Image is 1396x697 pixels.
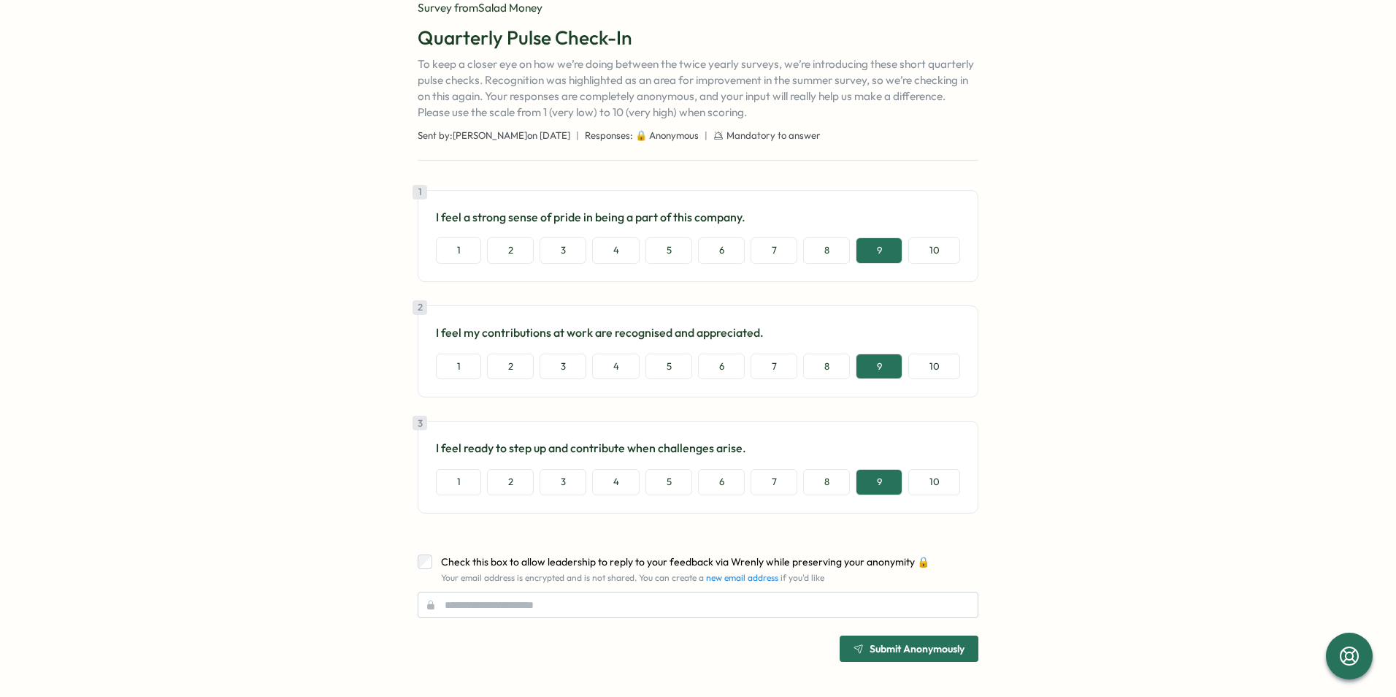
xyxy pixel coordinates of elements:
span: Mandatory to answer [726,129,821,142]
span: | [576,129,579,142]
button: 4 [592,237,640,264]
button: 1 [436,354,481,380]
button: 5 [645,469,692,495]
button: 10 [908,354,960,380]
button: 4 [592,354,640,380]
button: Submit Anonymously [840,636,978,662]
p: I feel a strong sense of pride in being a part of this company. [436,208,960,226]
div: 3 [413,416,427,430]
button: 8 [803,469,850,495]
a: new email address [706,572,778,583]
button: 10 [908,237,960,264]
button: 2 [487,469,534,495]
button: 10 [908,469,960,495]
span: Check this box to allow leadership to reply to your feedback via Wrenly while preserving your ano... [441,555,929,568]
p: To keep a closer eye on how we’re doing between the twice yearly surveys, we’re introducing these... [418,56,978,121]
div: 2 [413,300,427,315]
button: 2 [487,237,534,264]
button: 6 [698,237,745,264]
button: 7 [751,469,797,495]
button: 3 [540,354,586,380]
span: Sent by: [PERSON_NAME] on [DATE] [418,129,570,142]
button: 5 [645,237,692,264]
button: 1 [436,237,481,264]
button: 6 [698,469,745,495]
button: 2 [487,354,534,380]
h1: Quarterly Pulse Check-In [418,25,978,50]
p: I feel ready to step up and contribute when challenges arise. [436,439,960,457]
button: 1 [436,469,481,495]
button: 3 [540,469,586,495]
button: 8 [803,354,850,380]
span: Submit Anonymously [870,644,964,654]
button: 9 [856,469,902,495]
button: 7 [751,354,797,380]
button: 6 [698,354,745,380]
span: Responses: 🔒 Anonymous [585,129,699,142]
span: Your email address is encrypted and is not shared. You can create a if you'd like [441,572,824,583]
button: 5 [645,354,692,380]
button: 7 [751,237,797,264]
p: I feel my contributions at work are recognised and appreciated. [436,324,960,342]
button: 8 [803,237,850,264]
button: 9 [856,237,902,264]
span: | [705,129,707,142]
button: 9 [856,354,902,380]
div: 1 [413,185,427,199]
button: 3 [540,237,586,264]
button: 4 [592,469,640,495]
